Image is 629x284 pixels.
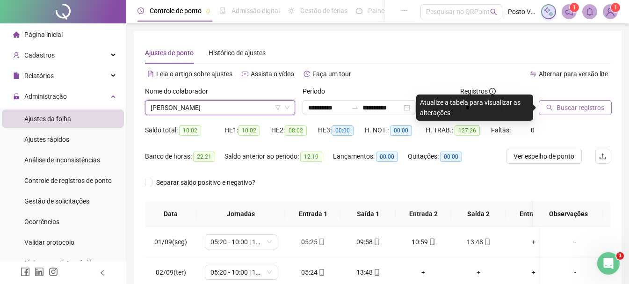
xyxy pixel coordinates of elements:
span: swap-right [351,104,359,111]
span: 01/09(seg) [154,238,187,246]
span: Admissão digital [231,7,280,15]
th: Observações [533,201,603,227]
div: Lançamentos: [333,151,408,162]
span: Link para registro rápido [24,259,95,267]
label: Período [303,86,331,96]
span: Relatórios [24,72,54,80]
th: Saída 1 [340,201,396,227]
span: youtube [242,71,248,77]
span: Registros [460,86,496,96]
span: sun [288,7,295,14]
span: filter [275,105,281,110]
div: - [548,237,603,247]
span: bell [586,7,594,16]
span: Cadastros [24,51,55,59]
span: Ajustes de ponto [145,49,194,57]
span: upload [599,153,607,160]
span: 127:26 [455,125,480,136]
span: left [99,269,106,276]
span: SARA CRISTINA SILVA [151,101,289,115]
span: mobile [318,239,325,245]
div: Quitações: [408,151,473,162]
span: Ajustes rápidos [24,136,69,143]
span: Controle de ponto [150,7,202,15]
span: 10:02 [238,125,260,136]
span: 1 [616,252,624,260]
div: Saldo total: [145,125,224,136]
th: Entrada 3 [506,201,561,227]
div: H. NOT.: [365,125,426,136]
span: Separar saldo positivo e negativo? [152,177,259,188]
span: Alternar para versão lite [539,70,608,78]
th: Saída 2 [451,201,506,227]
span: swap [530,71,536,77]
div: HE 1: [224,125,271,136]
span: Gestão de férias [300,7,347,15]
span: 00:00 [376,152,398,162]
span: file-text [147,71,154,77]
span: Faça um tour [312,70,351,78]
span: file [13,73,20,79]
span: linkedin [35,267,44,277]
button: Buscar registros [539,100,612,115]
span: mobile [483,239,491,245]
span: 00:00 [440,152,462,162]
span: 00:00 [390,125,412,136]
th: Jornadas [196,201,285,227]
span: Página inicial [24,31,63,38]
span: 10:02 [179,125,201,136]
span: mobile [428,239,435,245]
div: - [548,267,603,277]
span: Controle de registros de ponto [24,177,112,184]
span: search [546,104,553,111]
span: search [490,8,497,15]
span: Histórico de ajustes [209,49,266,57]
span: 08:02 [285,125,307,136]
iframe: Intercom live chat [597,252,620,275]
div: HE 3: [318,125,365,136]
span: dashboard [356,7,362,14]
span: mobile [373,269,380,276]
span: Ver espelho de ponto [513,151,574,161]
span: history [304,71,310,77]
img: 38916 [603,5,617,19]
div: 05:25 [293,237,333,247]
span: 05:20 - 10:00 | 11:00 - 13:40 [210,235,272,249]
span: notification [565,7,573,16]
th: Data [145,201,196,227]
span: instagram [49,267,58,277]
div: 05:24 [293,267,333,277]
button: Ver espelho de ponto [506,149,582,164]
span: ellipsis [401,7,407,14]
span: 02/09(ter) [156,269,186,276]
div: + [513,237,554,247]
span: Assista o vídeo [251,70,294,78]
span: clock-circle [137,7,144,14]
th: Entrada 2 [396,201,451,227]
div: + [458,267,499,277]
div: + [513,267,554,277]
div: 10:59 [403,237,443,247]
span: Painel do DP [368,7,405,15]
span: mobile [318,269,325,276]
span: Validar protocolo [24,239,74,246]
div: + [403,267,443,277]
span: lock [13,93,20,100]
div: H. TRAB.: [426,125,491,136]
span: facebook [21,267,30,277]
div: HE 2: [271,125,318,136]
img: sparkle-icon.fc2bf0ac1784a2077858766a79e2daf3.svg [543,7,554,17]
span: user-add [13,52,20,58]
span: 12:19 [300,152,322,162]
span: Análise de inconsistências [24,156,100,164]
span: Leia o artigo sobre ajustes [156,70,232,78]
span: mobile [373,239,380,245]
div: 13:48 [458,237,499,247]
div: 09:58 [348,237,388,247]
th: Entrada 1 [285,201,340,227]
sup: Atualize o seu contato no menu Meus Dados [611,3,620,12]
span: Observações [541,209,596,219]
div: 13:48 [348,267,388,277]
span: Gestão de solicitações [24,197,89,205]
div: Banco de horas: [145,151,224,162]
